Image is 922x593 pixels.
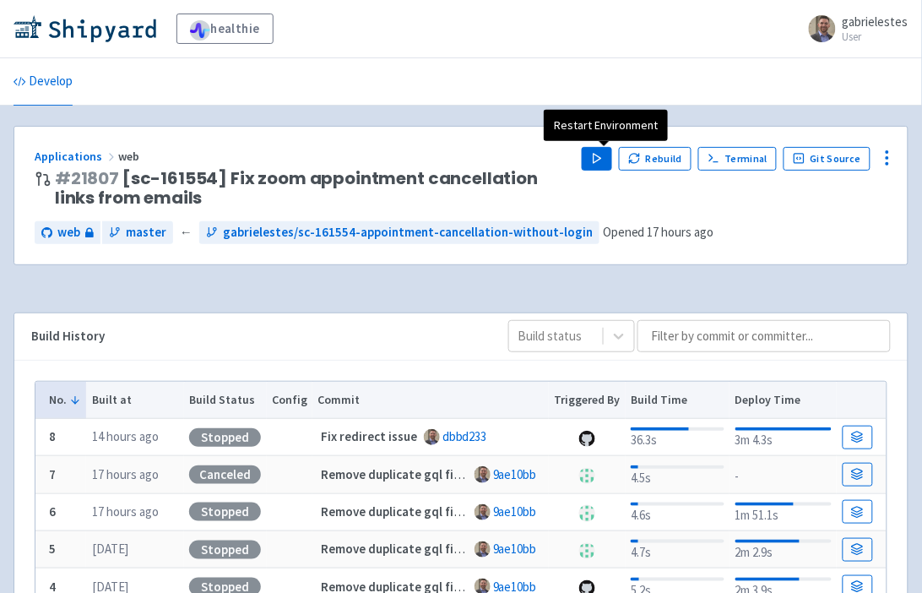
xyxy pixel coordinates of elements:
[626,382,729,419] th: Build Time
[49,391,81,409] button: No.
[49,503,56,520] b: 6
[637,320,891,352] input: Filter by commit or committer...
[631,499,724,525] div: 4.6s
[619,147,691,171] button: Rebuild
[843,14,908,30] span: gabrielestes
[843,463,873,487] a: Build Details
[55,166,119,190] a: #21807
[126,223,166,242] span: master
[493,466,537,482] a: 9ae10bb
[49,466,56,482] b: 7
[322,428,418,444] strong: Fix redirect issue
[57,223,80,242] span: web
[648,224,714,240] time: 17 hours ago
[199,221,599,244] a: gabrielestes/sc-161554-appointment-cancellation-without-login
[189,465,261,484] div: Canceled
[799,15,908,42] a: gabrielestes User
[735,536,833,563] div: 2m 2.9s
[102,221,173,244] a: master
[92,428,159,444] time: 14 hours ago
[49,428,56,444] b: 8
[698,147,777,171] a: Terminal
[843,500,873,524] a: Build Details
[223,223,593,242] span: gabrielestes/sc-161554-appointment-cancellation-without-login
[35,149,118,164] a: Applications
[729,382,837,419] th: Deploy Time
[92,541,128,557] time: [DATE]
[843,31,908,42] small: User
[322,503,635,520] strong: Remove duplicate gql field, add inclusion uuid comment
[35,221,100,244] a: web
[86,382,183,419] th: Built at
[92,466,159,482] time: 17 hours ago
[176,14,274,44] a: healthie
[582,147,612,171] button: Play
[189,541,261,559] div: Stopped
[14,15,156,42] img: Shipyard logo
[843,538,873,562] a: Build Details
[184,382,267,419] th: Build Status
[322,541,635,557] strong: Remove duplicate gql field, add inclusion uuid comment
[735,499,833,525] div: 1m 51.1s
[180,223,193,242] span: ←
[49,541,56,557] b: 5
[31,327,481,346] div: Build History
[118,149,142,164] span: web
[631,424,724,450] div: 36.3s
[189,428,261,447] div: Stopped
[92,503,159,520] time: 17 hours ago
[843,426,873,449] a: Build Details
[493,503,537,520] a: 9ae10bb
[631,536,724,563] div: 4.7s
[14,58,73,106] a: Develop
[549,382,626,419] th: Triggered By
[603,224,714,240] span: Opened
[189,503,261,521] div: Stopped
[442,428,487,444] a: dbbd233
[493,541,537,557] a: 9ae10bb
[735,464,833,487] div: -
[784,147,870,171] a: Git Source
[55,169,568,208] span: [sc-161554] Fix zoom appointment cancellation links from emails
[735,424,833,450] div: 3m 4.3s
[631,462,724,488] div: 4.5s
[312,382,549,419] th: Commit
[267,382,313,419] th: Config
[322,466,635,482] strong: Remove duplicate gql field, add inclusion uuid comment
